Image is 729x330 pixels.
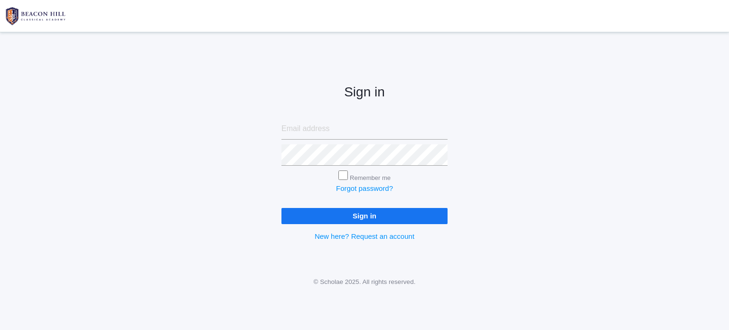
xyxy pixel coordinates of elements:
input: Sign in [281,208,448,224]
input: Email address [281,118,448,140]
a: New here? Request an account [315,232,414,240]
label: Remember me [350,174,391,181]
h2: Sign in [281,85,448,100]
a: Forgot password? [336,184,393,192]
